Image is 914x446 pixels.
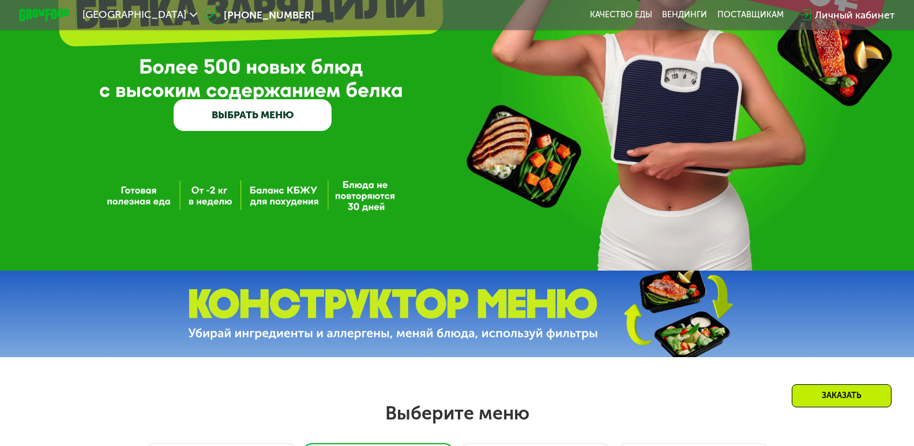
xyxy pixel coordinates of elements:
a: Вендинги [662,10,707,20]
a: ВЫБРАТЬ МЕНЮ [174,99,332,131]
h2: Выберите меню [40,402,873,425]
div: поставщикам [717,10,784,20]
a: [PHONE_NUMBER] [204,8,314,23]
div: Личный кабинет [815,8,895,23]
span: [GEOGRAPHIC_DATA] [82,10,186,20]
div: Заказать [792,384,892,407]
a: Качество еды [590,10,652,20]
